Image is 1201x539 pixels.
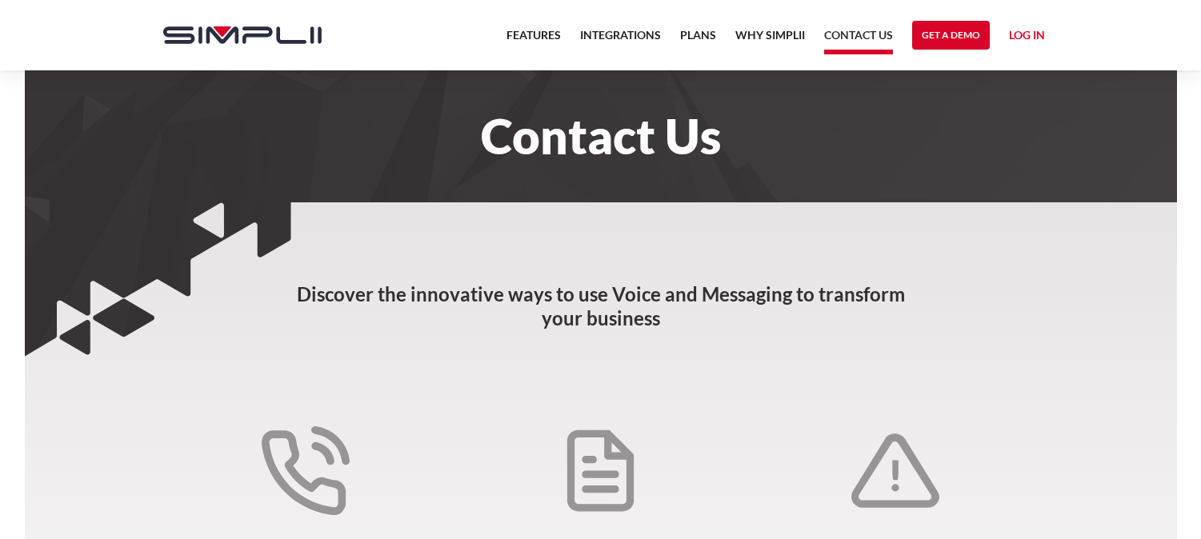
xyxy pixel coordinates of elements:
[147,118,1055,154] h1: Contact Us
[580,26,661,54] a: Integrations
[912,21,990,50] a: Get a Demo
[506,26,561,54] a: Features
[297,282,905,329] strong: Discover the innovative ways to use Voice and Messaging to transform your business
[163,26,322,44] img: Simplii
[735,26,805,54] a: Why Simplii
[1009,26,1045,50] a: Log in
[824,26,893,54] a: Contact US
[680,26,716,54] a: Plans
